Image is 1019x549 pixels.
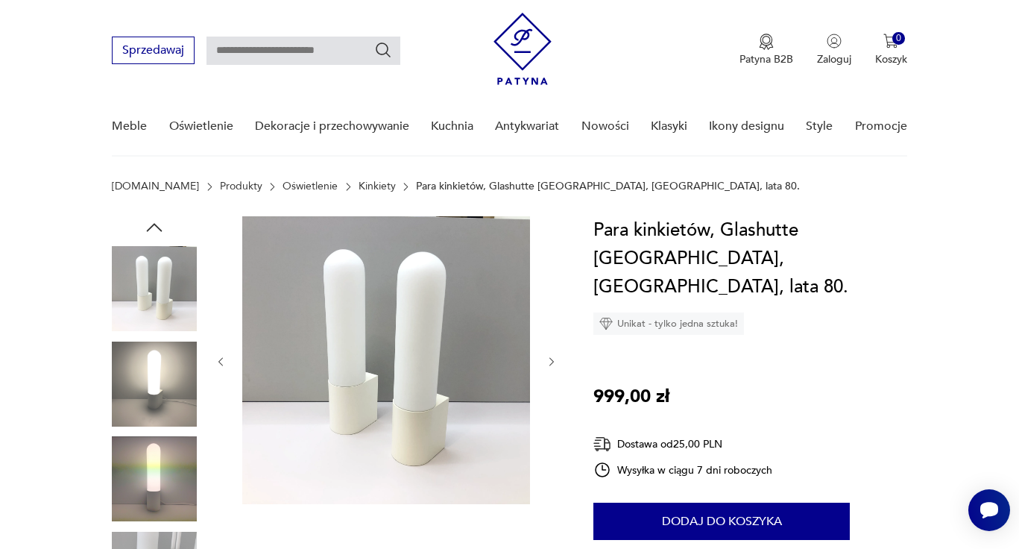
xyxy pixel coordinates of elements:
[892,32,905,45] div: 0
[112,246,197,331] img: Zdjęcie produktu Para kinkietów, Glashutte Limburg, Niemcy, lata 80.
[593,383,669,411] p: 999,00 zł
[416,181,800,192] p: Para kinkietów, Glashutte [GEOGRAPHIC_DATA], [GEOGRAPHIC_DATA], lata 80.
[593,313,744,335] div: Unikat - tylko jedna sztuka!
[593,435,772,454] div: Dostawa od 25,00 PLN
[759,34,774,50] img: Ikona medalu
[255,98,409,155] a: Dekoracje i przechowywanie
[593,461,772,479] div: Wysyłka w ciągu 7 dni roboczych
[495,98,559,155] a: Antykwariat
[493,13,552,85] img: Patyna - sklep z meblami i dekoracjami vintage
[242,216,530,504] img: Zdjęcie produktu Para kinkietów, Glashutte Limburg, Niemcy, lata 80.
[855,98,907,155] a: Promocje
[359,181,396,192] a: Kinkiety
[112,436,197,521] img: Zdjęcie produktu Para kinkietów, Glashutte Limburg, Niemcy, lata 80.
[875,52,907,66] p: Koszyk
[374,41,392,59] button: Szukaj
[968,489,1010,531] iframe: Smartsupp widget button
[112,181,199,192] a: [DOMAIN_NAME]
[593,503,850,540] button: Dodaj do koszyka
[817,34,851,66] button: Zaloguj
[883,34,898,48] img: Ikona koszyka
[709,98,784,155] a: Ikony designu
[599,317,613,330] img: Ikona diamentu
[739,34,793,66] button: Patyna B2B
[875,34,907,66] button: 0Koszyk
[112,342,197,427] img: Zdjęcie produktu Para kinkietów, Glashutte Limburg, Niemcy, lata 80.
[112,98,147,155] a: Meble
[220,181,262,192] a: Produkty
[581,98,629,155] a: Nowości
[112,37,195,64] button: Sprzedawaj
[827,34,842,48] img: Ikonka użytkownika
[817,52,851,66] p: Zaloguj
[169,98,233,155] a: Oświetlenie
[739,34,793,66] a: Ikona medaluPatyna B2B
[651,98,687,155] a: Klasyki
[806,98,833,155] a: Style
[283,181,338,192] a: Oświetlenie
[431,98,473,155] a: Kuchnia
[593,435,611,454] img: Ikona dostawy
[593,216,912,301] h1: Para kinkietów, Glashutte [GEOGRAPHIC_DATA], [GEOGRAPHIC_DATA], lata 80.
[112,46,195,57] a: Sprzedawaj
[739,52,793,66] p: Patyna B2B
